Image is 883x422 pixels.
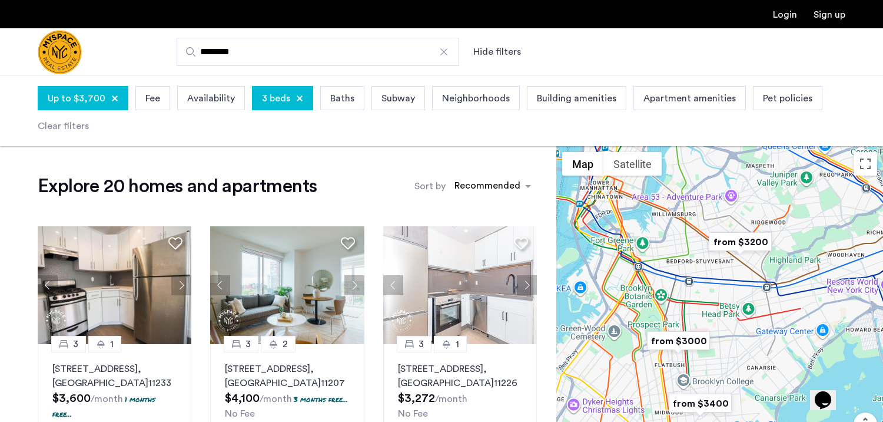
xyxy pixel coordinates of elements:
img: a8b926f1-9a91-4e5e-b036-feb4fe78ee5d_638784457249582061.jpeg [38,226,192,344]
span: Baths [330,91,354,105]
div: from $3400 [664,390,736,417]
p: [STREET_ADDRESS] 11233 [52,362,177,390]
div: Recommended [453,179,520,196]
span: 3 [419,337,424,351]
button: Show or hide filters [473,45,521,59]
button: Next apartment [517,275,537,295]
span: Up to $3,700 [48,91,105,105]
span: Pet policies [763,91,812,105]
p: [STREET_ADDRESS] 11226 [398,362,522,390]
span: 2 [283,337,288,351]
button: Previous apartment [383,275,403,295]
a: Login [773,10,797,19]
span: $3,272 [398,393,435,404]
button: Next apartment [171,275,191,295]
button: Show satellite imagery [603,152,662,176]
button: Next apartment [344,275,364,295]
span: 3 [73,337,78,351]
img: logo [38,30,82,74]
button: Show street map [562,152,603,176]
span: Fee [145,91,160,105]
span: 1 [110,337,114,351]
a: Cazamio Logo [38,30,82,74]
span: $3,600 [52,393,91,404]
span: No Fee [398,409,428,418]
div: Clear filters [38,119,89,133]
sub: /month [91,394,123,404]
p: 3 months free... [294,394,348,404]
button: Toggle fullscreen view [854,152,877,176]
div: from $3000 [642,328,715,354]
span: 1 [456,337,459,351]
input: Apartment Search [177,38,459,66]
ng-select: sort-apartment [449,176,537,197]
sub: /month [435,394,467,404]
img: 2007_638385923066734747.png [383,226,537,344]
span: 3 [245,337,251,351]
iframe: chat widget [810,375,848,410]
label: Sort by [414,179,446,193]
h1: Explore 20 homes and apartments [38,174,317,198]
img: 1997_638520736368616835.png [210,226,364,344]
span: $4,100 [225,393,260,404]
span: Availability [187,91,235,105]
button: Previous apartment [38,275,58,295]
span: Neighborhoods [442,91,510,105]
sub: /month [260,394,292,404]
p: [STREET_ADDRESS] 11207 [225,362,349,390]
span: No Fee [225,409,255,418]
span: Subway [381,91,415,105]
div: from $3200 [704,229,776,255]
a: Registration [814,10,845,19]
button: Previous apartment [210,275,230,295]
span: Apartment amenities [643,91,736,105]
span: Building amenities [537,91,616,105]
span: 3 beds [262,91,290,105]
